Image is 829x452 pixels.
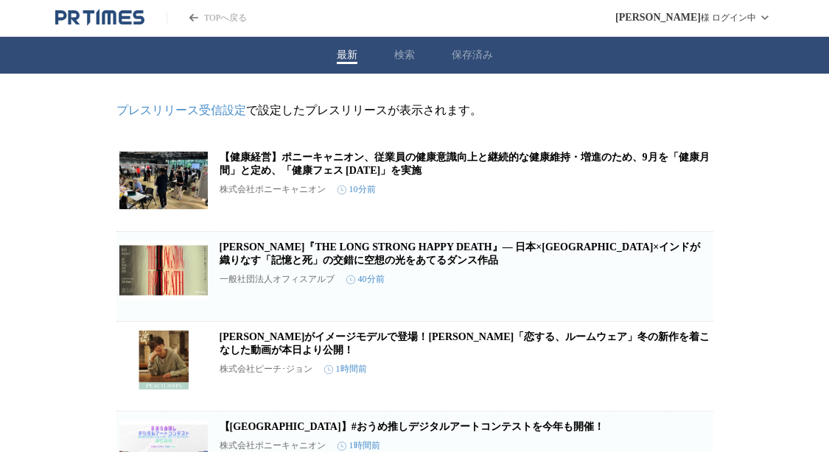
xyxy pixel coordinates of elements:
a: 【健康経営】ポニーキャニオン、従業員の健康意識向上と継続的な健康維持・増進のため、9月を「健康月間」と定め、「健康フェス [DATE]」を実施 [220,152,710,176]
a: [PERSON_NAME]がイメージモデルで登場！[PERSON_NAME]「恋する、ルームウェア」冬の新作を着こなした動画が本日より公開！ [220,331,710,356]
time: 10分前 [337,183,376,196]
p: 株式会社ポニーキャニオン [220,439,326,452]
p: 一般社団法人オフィスアルブ [220,273,335,286]
time: 1時間前 [324,363,367,375]
img: 【健康経営】ポニーキャニオン、従業員の健康意識向上と継続的な健康維持・増進のため、9月を「健康月間」と定め、「健康フェス 2025」を実施 [119,151,208,210]
img: 松島聡がイメージモデルで登場！PEACH JOHN「恋する、ルームウェア」冬の新作を着こなした動画が本日より公開！ [119,331,208,389]
img: 北村明子『THE LONG STRONG HAPPY DEATH』― 日本×フィリピン×インドが織りなす「記憶と死」の交錯に空想の光をあてるダンス作品 [119,241,208,300]
a: 【[GEOGRAPHIC_DATA]】#おうめ推しデジタルアートコンテストを今年も開催！ [220,421,604,432]
a: PR TIMESのトップページはこちら [55,9,144,27]
p: 株式会社ポニーキャニオン [220,183,326,196]
p: で設定したプレスリリースが表示されます。 [116,103,713,119]
p: 株式会社ピーチ･ジョン [220,363,312,375]
span: [PERSON_NAME] [615,12,701,24]
button: 保存済み [452,49,493,62]
button: 検索 [394,49,415,62]
time: 40分前 [346,273,385,286]
a: プレスリリース受信設定 [116,104,246,116]
a: [PERSON_NAME]『THE LONG STRONG HAPPY DEATH』― 日本×[GEOGRAPHIC_DATA]×インドが織りなす「記憶と死」の交錯に空想の光をあてるダンス作品 [220,241,701,266]
a: PR TIMESのトップページはこちら [167,12,247,24]
time: 1時間前 [337,439,380,452]
button: 最新 [337,49,357,62]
